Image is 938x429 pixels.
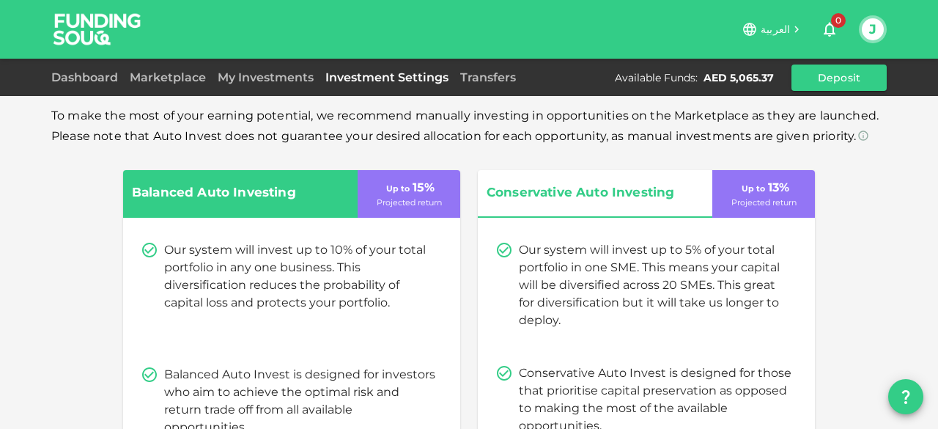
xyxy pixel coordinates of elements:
span: To make the most of your earning potential, we recommend manually investing in opportunities on t... [51,109,879,143]
span: Up to [742,183,765,194]
span: Balanced Auto Investing [132,182,330,204]
p: Projected return [377,197,442,209]
a: Investment Settings [320,70,454,84]
a: Marketplace [124,70,212,84]
button: J [862,18,884,40]
span: Conservative Auto Investing [487,182,684,204]
div: AED 5,065.37 [703,70,774,85]
button: 0 [815,15,844,44]
a: Transfers [454,70,522,84]
button: Deposit [791,65,887,91]
span: 0 [831,13,846,28]
p: Our system will invest up to 5% of your total portfolio in one SME. This means your capital will ... [519,241,791,329]
span: العربية [761,23,790,36]
a: My Investments [212,70,320,84]
p: 13 % [739,179,789,197]
button: question [888,379,923,414]
p: 15 % [383,179,435,197]
p: Our system will invest up to 10% of your total portfolio in any one business. This diversificatio... [164,241,437,312]
div: Available Funds : [615,70,698,85]
p: Projected return [731,197,797,209]
a: Dashboard [51,70,124,84]
span: Up to [386,183,410,194]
